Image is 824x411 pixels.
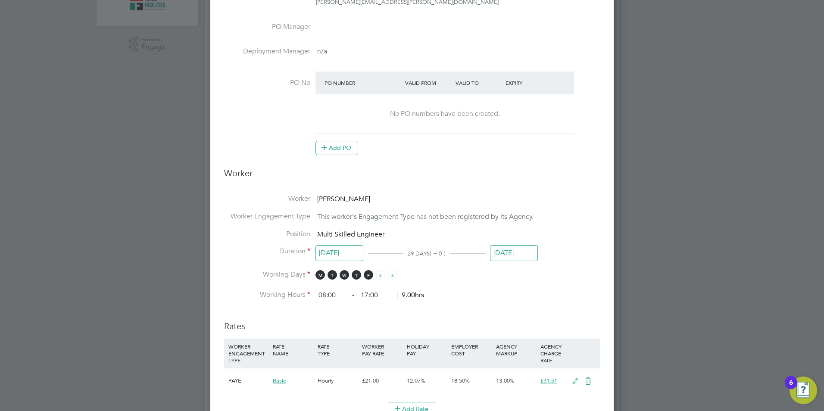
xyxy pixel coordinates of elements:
[340,270,349,280] span: W
[324,109,565,118] div: No PO numbers have been created.
[403,75,453,90] div: Valid From
[494,339,538,361] div: AGENCY MARKUP
[224,290,310,299] label: Working Hours
[364,270,373,280] span: F
[407,377,425,384] span: 12.07%
[315,368,360,393] div: Hourly
[503,75,554,90] div: Expiry
[224,312,600,332] h3: Rates
[226,339,271,368] div: WORKER ENGAGEMENT TYPE
[271,339,315,361] div: RATE NAME
[317,212,534,221] span: This worker's Engagement Type has not been registered by its Agency.
[405,339,449,361] div: HOLIDAY PAY
[224,168,600,186] h3: Worker
[317,195,370,203] span: [PERSON_NAME]
[352,270,361,280] span: T
[317,230,384,239] span: Multi Skilled Engineer
[358,288,391,303] input: 17:00
[224,230,310,239] label: Position
[226,368,271,393] div: PAYE
[315,288,349,303] input: 08:00
[490,245,538,261] input: Select one
[397,291,424,299] span: 9.00hrs
[224,247,310,256] label: Duration
[224,212,310,221] label: Worker Engagement Type
[451,377,470,384] span: 18.50%
[224,270,310,279] label: Working Days
[388,270,397,280] span: S
[315,141,358,155] button: Add PO
[453,75,504,90] div: Valid To
[224,194,310,203] label: Worker
[538,339,568,368] div: AGENCY CHARGE RATE
[449,339,493,361] div: EMPLOYER COST
[317,47,327,56] span: n/a
[224,78,310,87] label: PO No
[408,250,430,257] span: 29 DAYS
[360,339,404,361] div: WORKER PAY RATE
[790,377,817,404] button: Open Resource Center, 6 new notifications
[315,270,325,280] span: M
[430,249,446,257] span: ( + 0 )
[540,377,557,384] span: £31.51
[224,47,310,56] label: Deployment Manager
[315,339,360,361] div: RATE TYPE
[224,22,310,31] label: PO Manager
[789,383,793,394] div: 6
[322,75,403,90] div: PO Number
[350,291,356,299] span: ‐
[496,377,515,384] span: 13.00%
[360,368,404,393] div: £21.00
[273,377,286,384] span: Basic
[328,270,337,280] span: T
[315,245,363,261] input: Select one
[376,270,385,280] span: S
